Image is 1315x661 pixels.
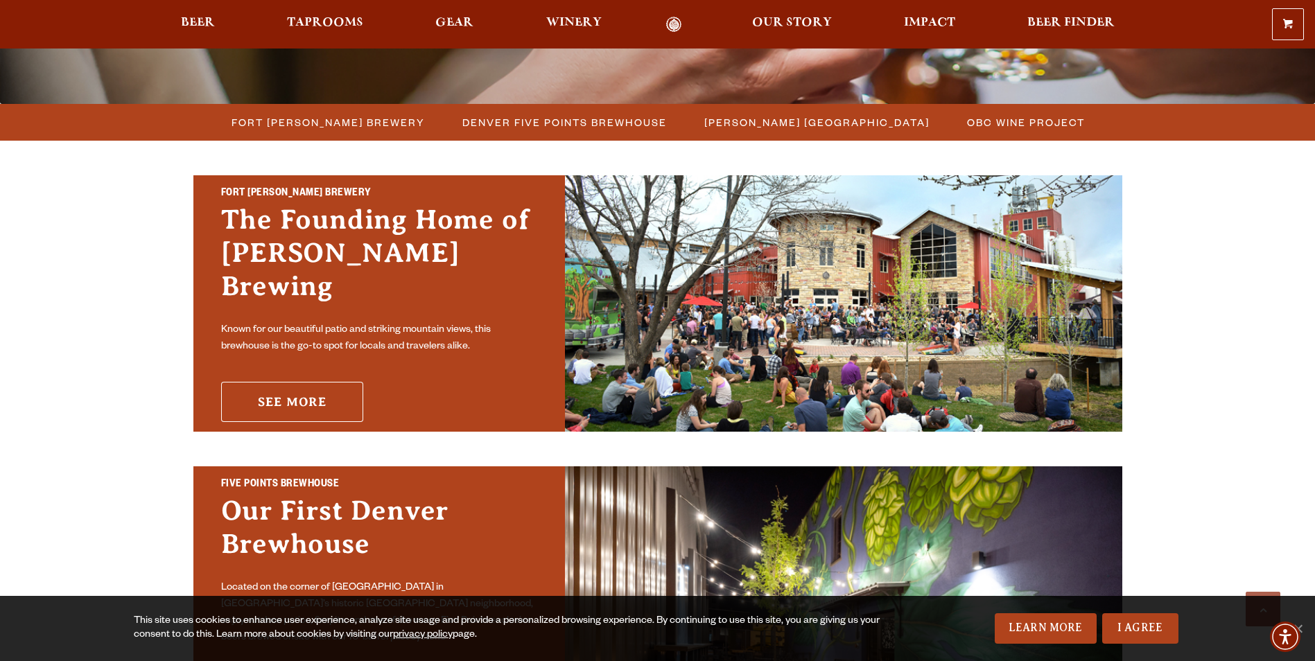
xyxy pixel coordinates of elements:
[221,185,537,203] h2: Fort [PERSON_NAME] Brewery
[1027,17,1115,28] span: Beer Finder
[904,17,955,28] span: Impact
[895,17,964,33] a: Impact
[704,112,930,132] span: [PERSON_NAME] [GEOGRAPHIC_DATA]
[959,112,1092,132] a: OBC Wine Project
[278,17,372,33] a: Taprooms
[426,17,482,33] a: Gear
[967,112,1085,132] span: OBC Wine Project
[134,615,881,642] div: This site uses cookies to enhance user experience, analyze site usage and provide a personalized ...
[565,175,1122,432] img: Fort Collins Brewery & Taproom'
[221,580,537,646] p: Located on the corner of [GEOGRAPHIC_DATA] in [GEOGRAPHIC_DATA]’s historic [GEOGRAPHIC_DATA] neig...
[435,17,473,28] span: Gear
[537,17,611,33] a: Winery
[995,613,1097,644] a: Learn More
[232,112,425,132] span: Fort [PERSON_NAME] Brewery
[221,382,363,422] a: See More
[546,17,602,28] span: Winery
[393,630,453,641] a: privacy policy
[1102,613,1178,644] a: I Agree
[462,112,667,132] span: Denver Five Points Brewhouse
[221,476,537,494] h2: Five Points Brewhouse
[181,17,215,28] span: Beer
[172,17,224,33] a: Beer
[221,322,537,355] p: Known for our beautiful patio and striking mountain views, this brewhouse is the go-to spot for l...
[696,112,937,132] a: [PERSON_NAME] [GEOGRAPHIC_DATA]
[287,17,363,28] span: Taprooms
[1246,592,1280,626] a: Scroll to top
[1018,17,1124,33] a: Beer Finder
[454,112,674,132] a: Denver Five Points Brewhouse
[223,112,432,132] a: Fort [PERSON_NAME] Brewery
[221,494,537,574] h3: Our First Denver Brewhouse
[743,17,841,33] a: Our Story
[648,17,700,33] a: Odell Home
[221,203,537,317] h3: The Founding Home of [PERSON_NAME] Brewing
[1270,622,1300,652] div: Accessibility Menu
[752,17,832,28] span: Our Story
